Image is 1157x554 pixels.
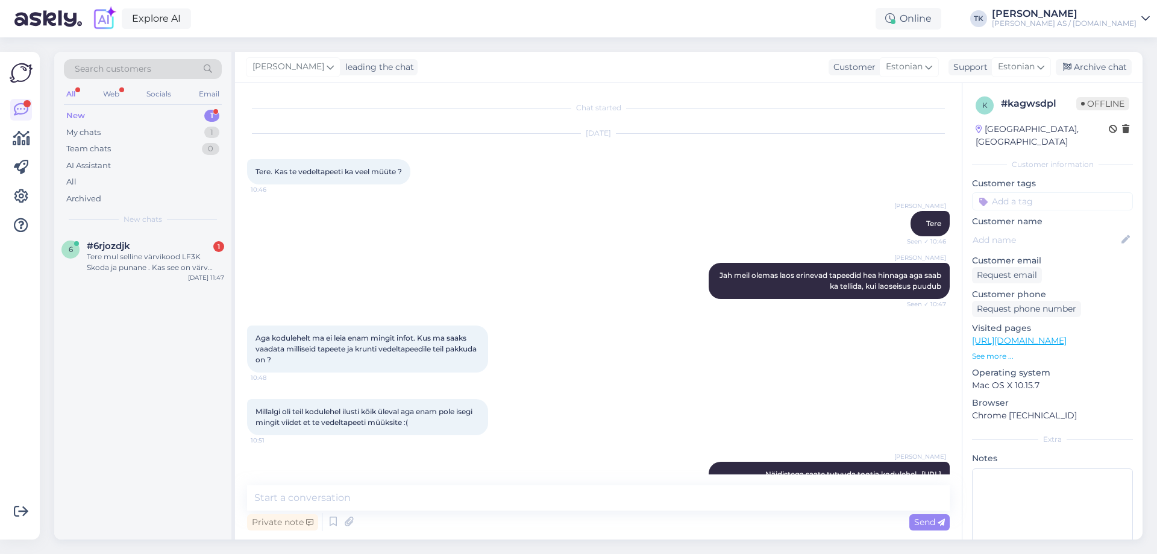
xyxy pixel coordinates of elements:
[972,192,1133,210] input: Add a tag
[69,245,73,254] span: 6
[1076,97,1129,110] span: Offline
[972,351,1133,362] p: See more ...
[948,61,988,74] div: Support
[1001,96,1076,111] div: # kagwsdpl
[972,367,1133,379] p: Operating system
[972,409,1133,422] p: Chrome [TECHNICAL_ID]
[247,102,950,113] div: Chat started
[876,8,941,30] div: Online
[901,237,946,246] span: Seen ✓ 10:46
[914,517,945,527] span: Send
[66,193,101,205] div: Archived
[252,60,324,74] span: [PERSON_NAME]
[894,201,946,210] span: [PERSON_NAME]
[829,61,876,74] div: Customer
[765,470,941,489] span: Näidistega saate tutvuda tootja kodulehel -
[144,86,174,102] div: Socials
[972,254,1133,267] p: Customer email
[992,19,1137,28] div: [PERSON_NAME] AS / [DOMAIN_NAME]
[124,214,162,225] span: New chats
[972,322,1133,335] p: Visited pages
[251,185,296,194] span: 10:46
[720,271,943,291] span: Jah meil olemas laos erinevad tapeedid hea hinnaga aga saab ka tellida, kui laoseisus puudub
[972,288,1133,301] p: Customer phone
[251,373,296,382] span: 10:48
[972,267,1042,283] div: Request email
[64,86,78,102] div: All
[972,215,1133,228] p: Customer name
[998,60,1035,74] span: Estonian
[204,110,219,122] div: 1
[202,143,219,155] div: 0
[66,110,85,122] div: New
[972,434,1133,445] div: Extra
[66,176,77,188] div: All
[976,123,1109,148] div: [GEOGRAPHIC_DATA], [GEOGRAPHIC_DATA]
[992,9,1150,28] a: [PERSON_NAME][PERSON_NAME] AS / [DOMAIN_NAME]
[87,251,224,273] div: Tere mul selline värvikood LF3K Skoda ja punane . Kas see on värv koos lakiga või peab eraldi lak...
[196,86,222,102] div: Email
[188,273,224,282] div: [DATE] 11:47
[894,253,946,262] span: [PERSON_NAME]
[894,452,946,461] span: [PERSON_NAME]
[972,452,1133,465] p: Notes
[1056,59,1132,75] div: Archive chat
[66,127,101,139] div: My chats
[101,86,122,102] div: Web
[251,436,296,445] span: 10:51
[247,128,950,139] div: [DATE]
[75,63,151,75] span: Search customers
[926,219,941,228] span: Tere
[122,8,191,29] a: Explore AI
[66,160,111,172] div: AI Assistant
[247,514,318,530] div: Private note
[256,167,402,176] span: Tere. Kas te vedeltapeeti ka veel müüte ?
[972,301,1081,317] div: Request phone number
[970,10,987,27] div: TK
[204,127,219,139] div: 1
[340,61,414,74] div: leading the chat
[992,9,1137,19] div: [PERSON_NAME]
[92,6,117,31] img: explore-ai
[256,407,474,427] span: Millalgi oli teil kodulehel ilusti kõik üleval aga enam pole isegi mingit viidet et te vedeltapee...
[972,335,1067,346] a: [URL][DOMAIN_NAME]
[87,241,130,251] span: #6rjozdjk
[972,177,1133,190] p: Customer tags
[982,101,988,110] span: k
[213,241,224,252] div: 1
[256,333,478,364] span: Aga kodulehelt ma ei leia enam mingit infot. Kus ma saaks vaadata milliseid tapeete ja krunti ved...
[66,143,111,155] div: Team chats
[901,300,946,309] span: Seen ✓ 10:47
[972,159,1133,170] div: Customer information
[886,60,923,74] span: Estonian
[10,61,33,84] img: Askly Logo
[973,233,1119,247] input: Add name
[972,397,1133,409] p: Browser
[972,379,1133,392] p: Mac OS X 10.15.7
